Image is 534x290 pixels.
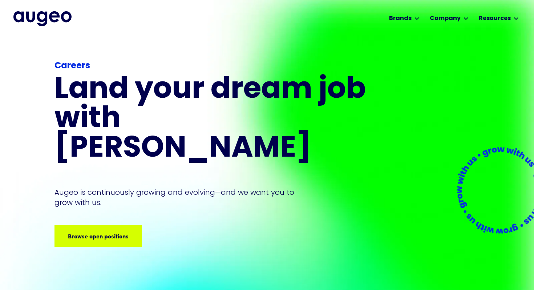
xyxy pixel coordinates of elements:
[13,11,72,26] a: home
[389,14,412,23] div: Brands
[54,187,304,208] p: Augeo is continuously growing and evolving—and we want you to grow with us.
[54,62,90,71] strong: Careers
[13,11,72,26] img: Augeo's full logo in midnight blue.
[430,14,461,23] div: Company
[479,14,511,23] div: Resources
[54,76,368,164] h1: Land your dream job﻿ with [PERSON_NAME]
[54,225,142,247] a: Browse open positions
